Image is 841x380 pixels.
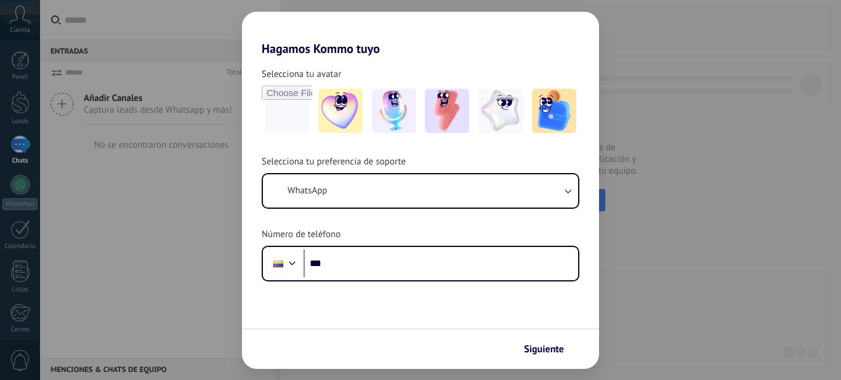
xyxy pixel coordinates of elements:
img: -1.jpeg [318,89,363,133]
span: Selecciona tu preferencia de soporte [262,156,406,168]
button: WhatsApp [263,174,578,208]
span: Selecciona tu avatar [262,68,341,81]
img: -2.jpeg [372,89,416,133]
span: Número de teléfono [262,228,340,241]
button: Siguiente [518,339,581,360]
img: -4.jpeg [478,89,523,133]
div: Colombia: + 57 [267,251,290,277]
span: WhatsApp [288,185,327,197]
img: -3.jpeg [425,89,469,133]
img: -5.jpeg [532,89,576,133]
h2: Hagamos Kommo tuyo [242,12,599,56]
span: Siguiente [524,345,564,354]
